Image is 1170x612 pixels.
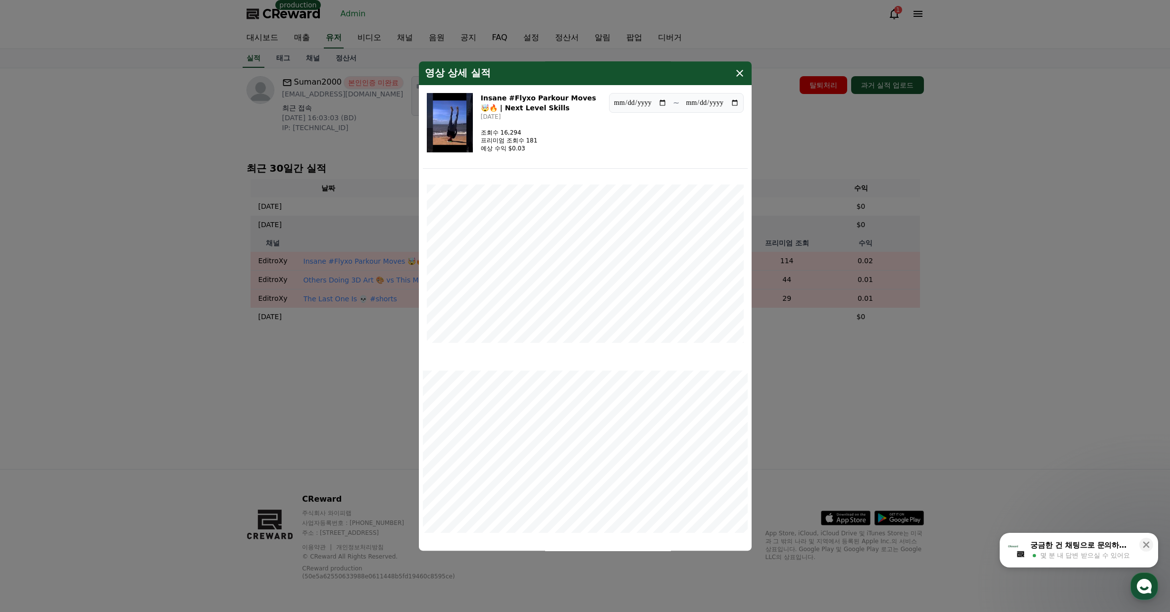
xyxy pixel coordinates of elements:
[427,93,473,152] img: Insane #Flyxo Parkour Moves 🤯🔥 | Next Level Skills
[65,314,128,338] a: 대화
[425,67,491,79] h4: 영상 상세 실적
[481,137,538,144] p: 프리미엄 조회수 181
[91,329,102,337] span: 대화
[153,329,165,336] span: 설정
[128,314,190,338] a: 설정
[3,314,65,338] a: 홈
[481,129,538,137] p: 조회수 16,294
[481,93,601,113] h3: Insane #Flyxo Parkour Moves 🤯🔥 | Next Level Skills
[481,113,601,121] p: [DATE]
[481,144,538,152] p: 예상 수익 $0.03
[419,61,752,551] div: modal
[673,97,679,109] p: ~
[31,329,37,336] span: 홈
